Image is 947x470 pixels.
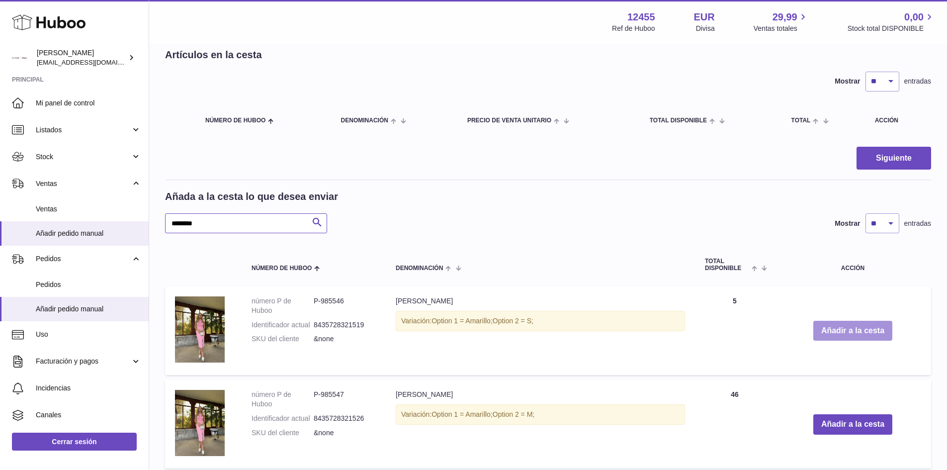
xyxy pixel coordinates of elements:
h2: Artículos en la cesta [165,48,262,62]
span: Precio de venta unitario [467,117,551,124]
dd: P-985546 [314,296,376,315]
span: Ventas totales [754,24,809,33]
dd: &none [314,428,376,438]
span: Número de Huboo [252,265,312,272]
td: [PERSON_NAME] [386,286,695,375]
span: Denominación [341,117,388,124]
span: Pedidos [36,254,131,264]
div: [PERSON_NAME] [37,48,126,67]
th: Acción [775,248,931,281]
span: Canales [36,410,141,420]
span: Listados [36,125,131,135]
img: Eleonora Dress [175,390,225,456]
span: Option 1 = Amarillo; [431,410,493,418]
dt: número P de Huboo [252,296,314,315]
td: 5 [695,286,775,375]
span: Ventas [36,204,141,214]
span: Total [791,117,811,124]
td: 46 [695,380,775,469]
span: entradas [904,77,931,86]
span: Total DISPONIBLE [705,258,749,271]
dd: P-985547 [314,390,376,409]
button: Siguiente [857,147,931,170]
a: 0,00 Stock total DISPONIBLE [848,10,935,33]
strong: 12455 [627,10,655,24]
dd: 8435728321519 [314,320,376,330]
div: Variación: [396,404,685,425]
img: pedidos@glowrias.com [12,50,27,65]
div: Divisa [696,24,715,33]
span: 29,99 [773,10,797,24]
span: Número de Huboo [205,117,265,124]
span: Añadir pedido manual [36,304,141,314]
strong: EUR [694,10,715,24]
span: [EMAIL_ADDRESS][DOMAIN_NAME] [37,58,146,66]
label: Mostrar [835,219,860,228]
h2: Añada a la cesta lo que desea enviar [165,190,338,203]
span: Facturación y pagos [36,357,131,366]
div: Acción [875,117,921,124]
span: Stock [36,152,131,162]
span: 0,00 [904,10,924,24]
div: Ref de Huboo [612,24,655,33]
dt: SKU del cliente [252,428,314,438]
dd: &none [314,334,376,344]
button: Añadir a la cesta [813,414,892,435]
span: Ventas [36,179,131,188]
span: Total DISPONIBLE [650,117,707,124]
span: Añadir pedido manual [36,229,141,238]
dd: 8435728321526 [314,414,376,423]
a: Cerrar sesión [12,433,137,451]
span: Mi panel de control [36,98,141,108]
td: [PERSON_NAME] [386,380,695,469]
label: Mostrar [835,77,860,86]
dt: número P de Huboo [252,390,314,409]
div: Variación: [396,311,685,331]
span: Option 1 = Amarillo; [431,317,493,325]
span: Option 2 = S; [493,317,533,325]
span: Incidencias [36,383,141,393]
button: Añadir a la cesta [813,321,892,341]
dt: Identificador actual [252,320,314,330]
span: Uso [36,330,141,339]
dt: Identificador actual [252,414,314,423]
span: Denominación [396,265,443,272]
span: Option 2 = M; [493,410,534,418]
span: Pedidos [36,280,141,289]
dt: SKU del cliente [252,334,314,344]
span: Stock total DISPONIBLE [848,24,935,33]
img: Eleonora Dress [175,296,225,363]
span: entradas [904,219,931,228]
a: 29,99 Ventas totales [754,10,809,33]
